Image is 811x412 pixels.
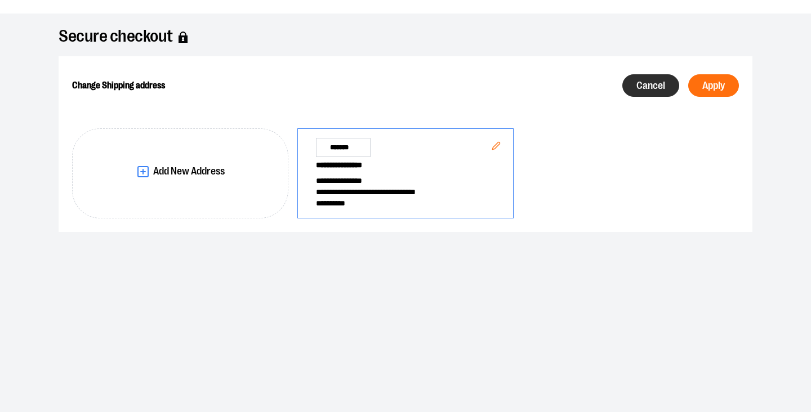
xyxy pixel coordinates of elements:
span: Cancel [636,80,665,91]
span: Apply [702,80,725,91]
button: Add New Address [72,128,288,218]
button: Edit [483,132,510,162]
button: Apply [688,74,739,97]
span: Add New Address [153,166,225,177]
button: Cancel [622,74,679,97]
h2: Change Shipping address [72,70,394,101]
h1: Secure checkout [59,32,752,43]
